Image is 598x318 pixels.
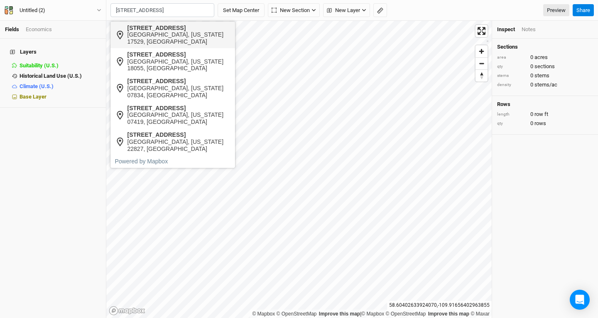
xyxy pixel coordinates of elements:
[127,105,231,112] div: [STREET_ADDRESS]
[497,54,526,61] div: area
[543,4,569,17] a: Preview
[5,26,19,32] a: Fields
[386,311,426,317] a: OpenStreetMap
[319,311,360,317] a: Improve this map
[106,21,492,318] canvas: Map
[327,6,360,15] span: New Layer
[534,72,549,79] span: stems
[252,310,490,318] div: |
[497,111,526,118] div: length
[127,78,231,85] div: [STREET_ADDRESS]
[20,83,54,89] span: Climate (U.S.)
[26,26,52,33] div: Economics
[277,311,317,317] a: OpenStreetMap
[20,94,47,100] span: Base Layer
[387,301,492,310] div: 58.60402633924070 , -109.91656402963855
[361,311,384,317] a: Mapbox
[20,83,101,90] div: Climate (U.S.)
[497,121,526,127] div: qty
[20,73,82,79] span: Historical Land Use (U.S.)
[475,69,488,81] button: Reset bearing to north
[534,63,555,70] span: sections
[497,82,526,88] div: density
[475,70,488,81] span: Reset bearing to north
[475,57,488,69] button: Zoom out
[497,54,593,61] div: 0
[497,81,593,89] div: 0
[534,120,546,127] span: rows
[127,85,231,99] div: [GEOGRAPHIC_DATA], [US_STATE] 07834, [GEOGRAPHIC_DATA]
[110,3,214,17] input: (e.g. 123 Main St. or lat, lng)
[127,111,231,126] div: [GEOGRAPHIC_DATA], [US_STATE] 07419, [GEOGRAPHIC_DATA]
[373,3,387,17] button: Shortcut: M
[109,306,145,316] a: Mapbox logo
[272,6,310,15] span: New Section
[20,62,101,69] div: Suitability (U.S.)
[252,311,275,317] a: Mapbox
[20,6,45,15] div: Untitled (2)
[475,25,488,37] button: Enter fullscreen
[471,311,490,317] a: Maxar
[534,54,548,61] span: acres
[475,45,488,57] button: Zoom in
[115,158,168,165] a: Powered by Mapbox
[570,290,590,310] div: Open Intercom Messenger
[20,62,59,69] span: Suitability (U.S.)
[5,44,101,60] h4: Layers
[497,73,526,79] div: stems
[534,111,548,118] span: row ft
[127,138,231,153] div: [GEOGRAPHIC_DATA], [US_STATE] 22827, [GEOGRAPHIC_DATA]
[497,63,593,70] div: 0
[127,131,231,138] div: [STREET_ADDRESS]
[127,25,231,32] div: [STREET_ADDRESS]
[475,58,488,69] span: Zoom out
[497,101,593,108] h4: Rows
[522,26,536,33] div: Notes
[4,6,102,15] button: Untitled (2)
[20,94,101,100] div: Base Layer
[428,311,469,317] a: Improve this map
[323,3,370,17] button: New Layer
[497,64,526,70] div: qty
[497,26,515,33] div: Inspect
[497,111,593,118] div: 0
[534,81,557,89] span: stems/ac
[497,44,593,50] h4: Sections
[20,73,101,79] div: Historical Land Use (U.S.)
[127,58,231,72] div: [GEOGRAPHIC_DATA], [US_STATE] 18055, [GEOGRAPHIC_DATA]
[127,31,231,45] div: [GEOGRAPHIC_DATA], [US_STATE] 17529, [GEOGRAPHIC_DATA]
[573,4,594,17] button: Share
[497,120,593,127] div: 0
[268,3,320,17] button: New Section
[497,72,593,79] div: 0
[218,3,265,17] button: Set Map Center
[127,51,231,58] div: [STREET_ADDRESS]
